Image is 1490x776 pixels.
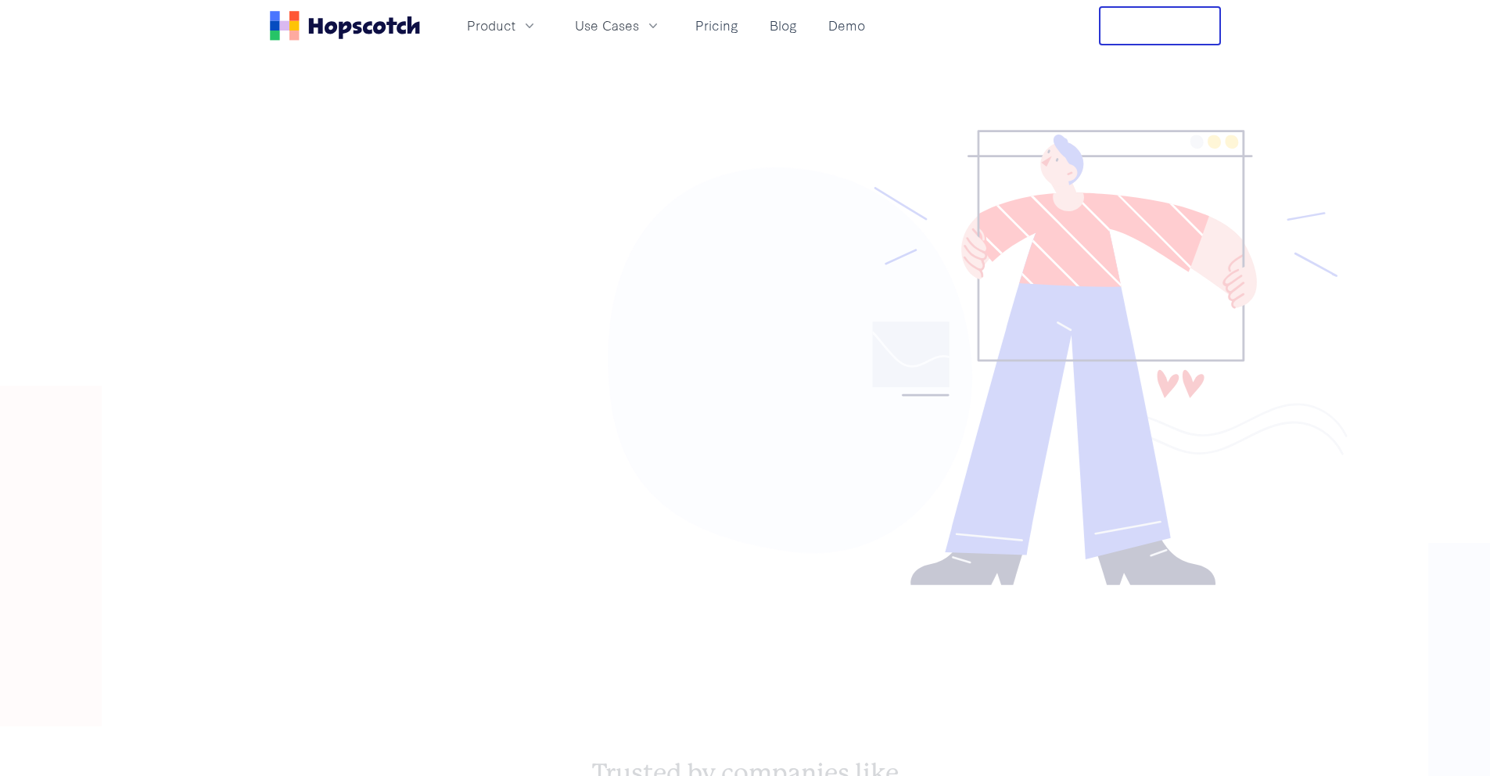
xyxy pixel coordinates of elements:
button: Free Trial [1099,6,1221,45]
a: Demo [822,13,871,38]
span: Product [467,16,515,35]
a: Pricing [689,13,745,38]
a: Blog [763,13,803,38]
a: Home [270,11,420,41]
button: Product [458,13,547,38]
span: Use Cases [575,16,639,35]
button: Use Cases [565,13,670,38]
